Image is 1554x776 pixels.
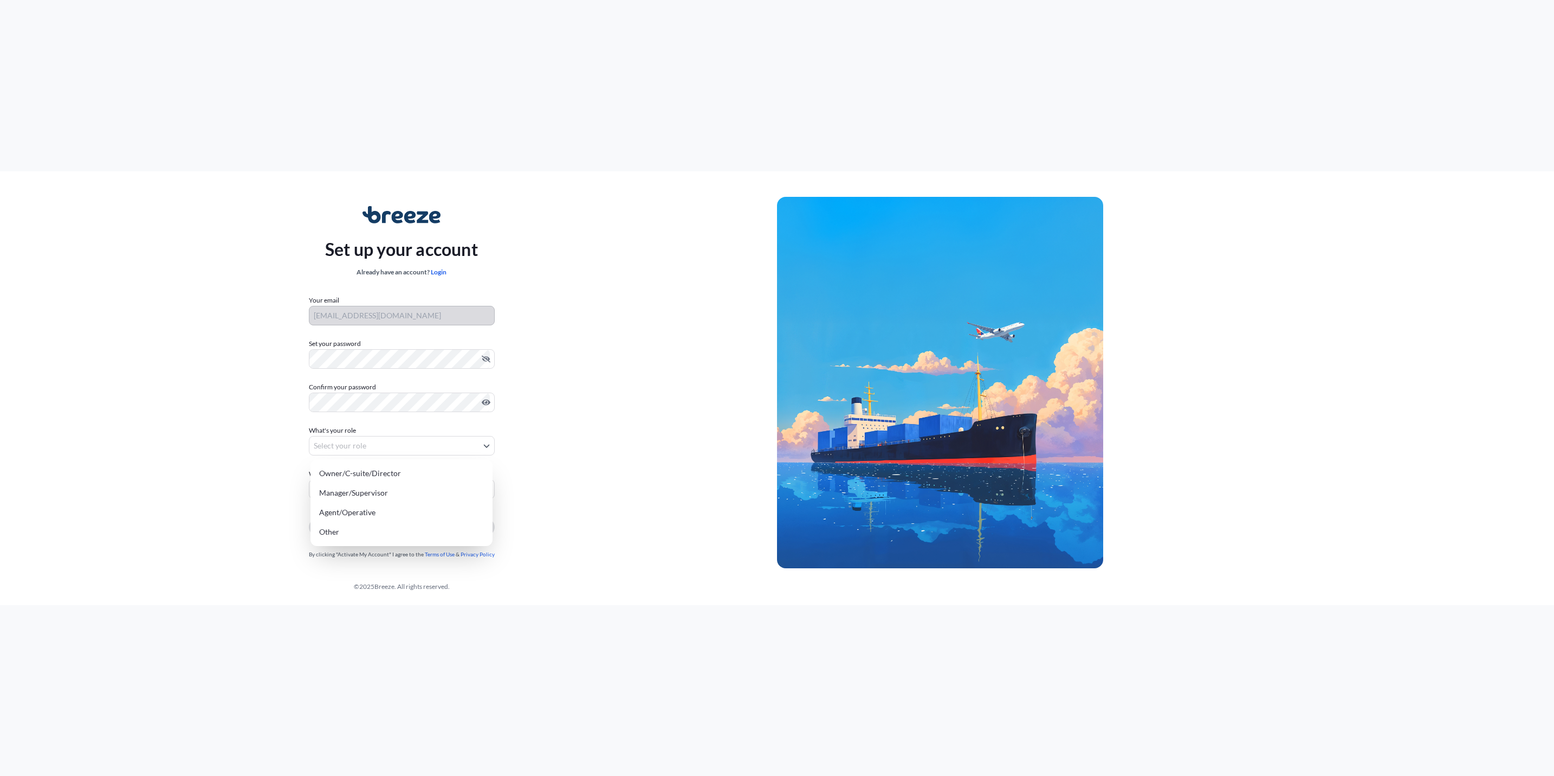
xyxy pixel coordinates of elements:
[315,464,488,483] div: Owner/C-suite/Director
[482,355,490,363] button: Hide password
[315,483,488,503] div: Manager/Supervisor
[315,522,488,542] div: Other
[482,398,490,407] button: Show password
[315,503,488,522] div: Agent/Operative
